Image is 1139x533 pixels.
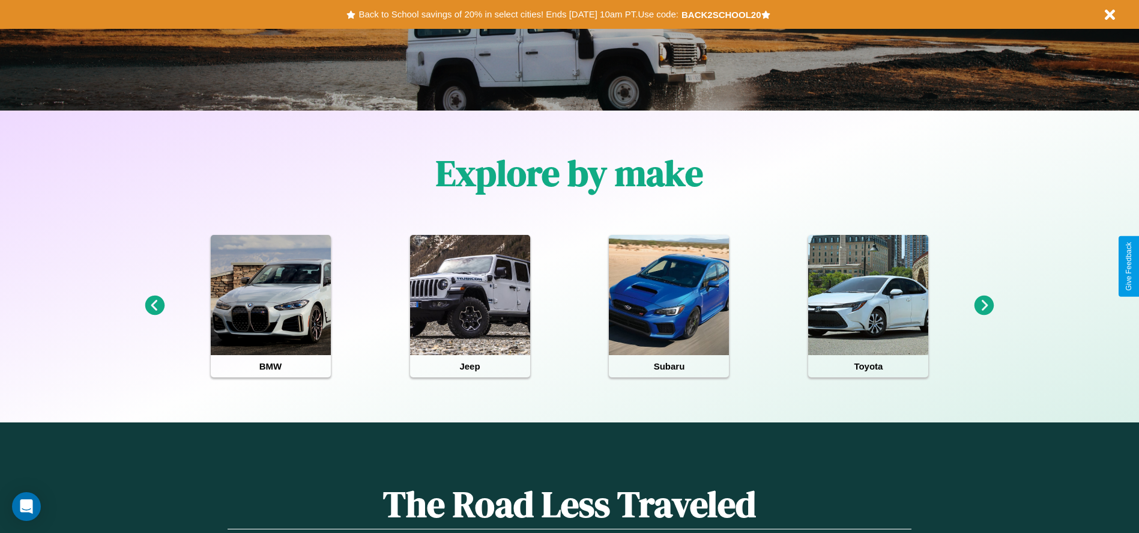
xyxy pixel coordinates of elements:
[1125,242,1133,291] div: Give Feedback
[355,6,681,23] button: Back to School savings of 20% in select cities! Ends [DATE] 10am PT.Use code:
[228,480,911,529] h1: The Road Less Traveled
[681,10,761,20] b: BACK2SCHOOL20
[436,148,703,198] h1: Explore by make
[609,355,729,377] h4: Subaru
[410,355,530,377] h4: Jeep
[12,492,41,521] div: Open Intercom Messenger
[808,355,928,377] h4: Toyota
[211,355,331,377] h4: BMW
